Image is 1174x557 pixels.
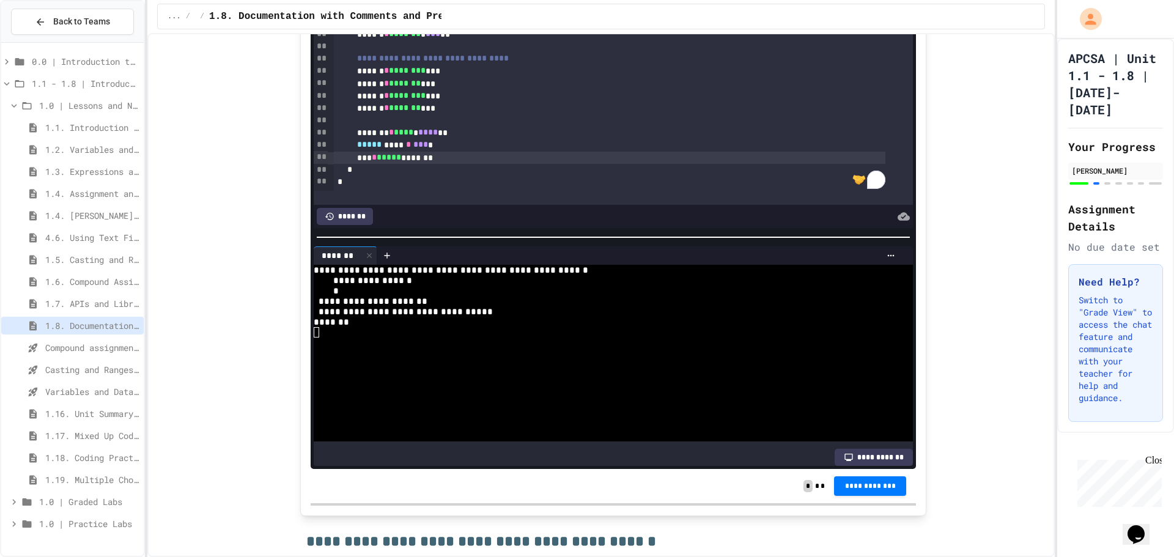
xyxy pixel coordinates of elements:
span: / [200,12,204,21]
span: Back to Teams [53,15,110,28]
span: Compound assignment operators - Quiz [45,341,139,354]
iframe: chat widget [1072,455,1162,507]
span: Casting and Ranges of variables - Quiz [45,363,139,376]
span: 1.4. [PERSON_NAME] and User Input [45,209,139,222]
h3: Need Help? [1079,275,1153,289]
p: Switch to "Grade View" to access the chat feature and communicate with your teacher for help and ... [1079,294,1153,404]
span: ... [168,12,181,21]
span: 1.18. Coding Practice 1a (1.1-1.6) [45,451,139,464]
span: 1.1. Introduction to Algorithms, Programming, and Compilers [45,121,139,134]
div: No due date set [1068,240,1163,254]
span: 1.19. Multiple Choice Exercises for Unit 1a (1.1-1.6) [45,473,139,486]
span: 1.2. Variables and Data Types [45,143,139,156]
div: [PERSON_NAME] [1072,165,1159,176]
span: 1.7. APIs and Libraries [45,297,139,310]
span: 0.0 | Introduction to APCSA [32,55,139,68]
span: Variables and Data Types - Quiz [45,385,139,398]
span: 1.0 | Lessons and Notes [39,99,139,112]
iframe: chat widget [1123,508,1162,545]
h2: Assignment Details [1068,201,1163,235]
span: 1.5. Casting and Ranges of Values [45,253,139,266]
span: 1.1 - 1.8 | Introduction to Java [32,77,139,90]
span: 4.6. Using Text Files [45,231,139,244]
span: 1.8. Documentation with Comments and Preconditions [45,319,139,332]
span: / [186,12,190,21]
span: 1.17. Mixed Up Code Practice 1.1-1.6 [45,429,139,442]
span: 1.8. Documentation with Comments and Preconditions [209,9,503,24]
button: Back to Teams [11,9,134,35]
span: 1.4. Assignment and Input [45,187,139,200]
h2: Your Progress [1068,138,1163,155]
div: My Account [1067,5,1105,33]
span: 1.16. Unit Summary 1a (1.1-1.6) [45,407,139,420]
span: 1.0 | Practice Labs [39,517,139,530]
span: 1.0 | Graded Labs [39,495,139,508]
div: Chat with us now!Close [5,5,84,78]
span: 1.6. Compound Assignment Operators [45,275,139,288]
h1: APCSA | Unit 1.1 - 1.8 | [DATE]-[DATE] [1068,50,1163,118]
span: 1.3. Expressions and Output [New] [45,165,139,178]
